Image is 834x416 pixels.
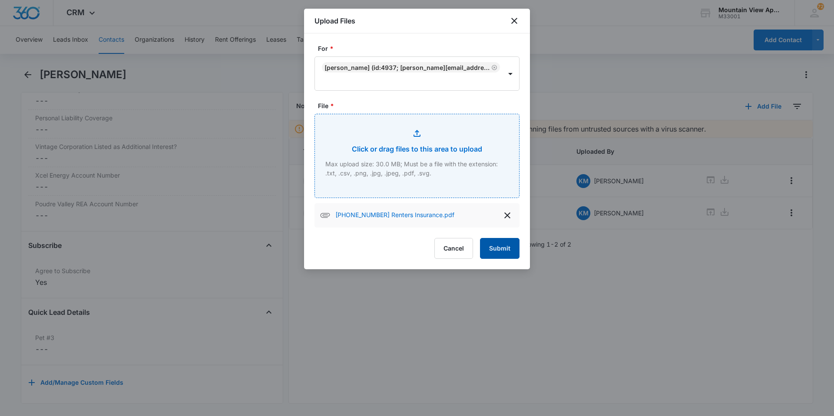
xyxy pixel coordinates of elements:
[318,101,523,110] label: File
[509,16,520,26] button: close
[490,64,497,70] div: Remove Andrew Mendizabal (ID:4937; andrew.lmendizabal@gmail.com; 7202916289)
[500,208,514,222] button: delete
[480,238,520,259] button: Submit
[318,44,523,53] label: For
[434,238,473,259] button: Cancel
[314,16,355,26] h1: Upload Files
[335,210,454,221] p: [PHONE_NUMBER] Renters Insurance.pdf
[324,64,490,71] div: [PERSON_NAME] (ID:4937; [PERSON_NAME][EMAIL_ADDRESS][DOMAIN_NAME]; 7202916289)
